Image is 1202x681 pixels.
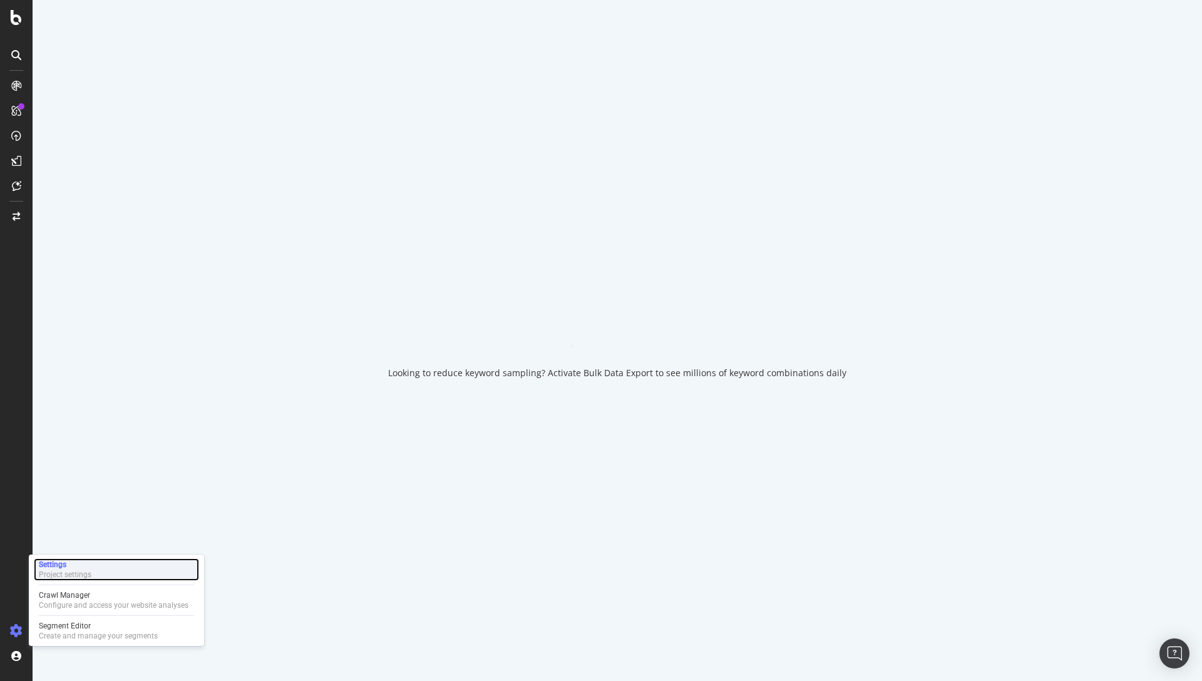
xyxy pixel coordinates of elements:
[1159,638,1189,668] div: Open Intercom Messenger
[34,558,199,581] a: SettingsProject settings
[39,631,158,641] div: Create and manage your segments
[34,589,199,612] a: Crawl ManagerConfigure and access your website analyses
[39,560,91,570] div: Settings
[39,600,188,610] div: Configure and access your website analyses
[39,590,188,600] div: Crawl Manager
[39,570,91,580] div: Project settings
[34,620,199,642] a: Segment EditorCreate and manage your segments
[572,302,662,347] div: animation
[39,621,158,631] div: Segment Editor
[388,367,846,379] div: Looking to reduce keyword sampling? Activate Bulk Data Export to see millions of keyword combinat...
